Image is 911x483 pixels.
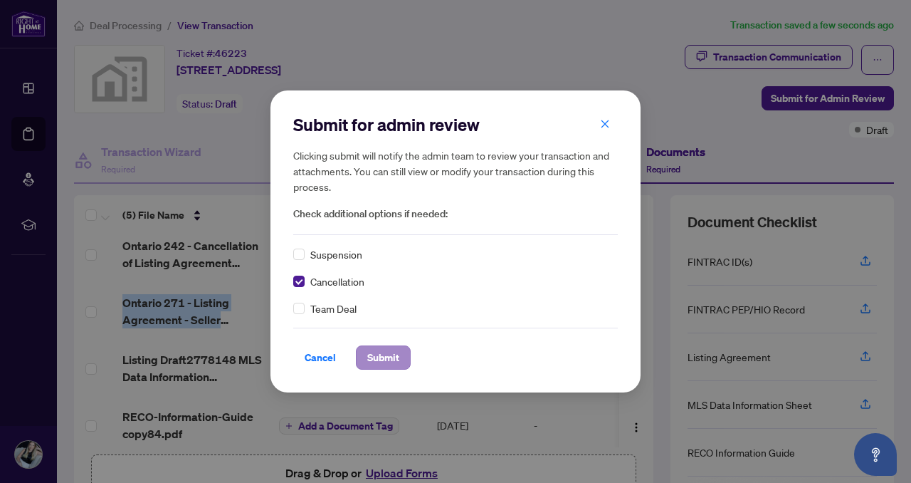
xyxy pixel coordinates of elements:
span: Suspension [310,246,362,262]
span: Team Deal [310,301,357,316]
span: Check additional options if needed: [293,206,618,222]
span: Submit [367,346,399,369]
button: Submit [356,346,411,370]
button: Cancel [293,346,347,370]
span: Cancellation [310,274,364,289]
h2: Submit for admin review [293,113,618,136]
span: close [600,119,610,129]
button: Open asap [854,433,897,476]
h5: Clicking submit will notify the admin team to review your transaction and attachments. You can st... [293,147,618,194]
span: Cancel [305,346,336,369]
